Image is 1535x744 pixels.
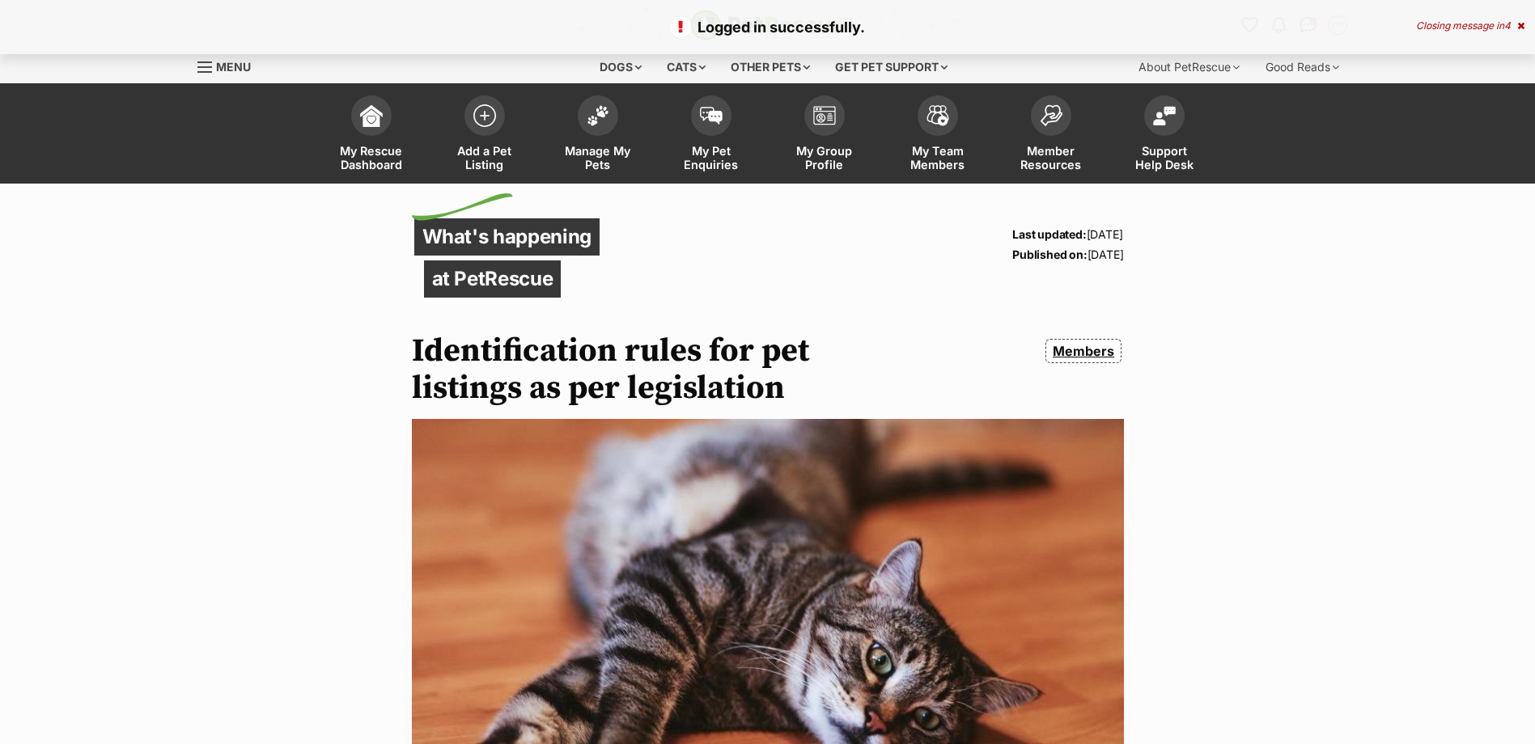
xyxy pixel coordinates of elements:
a: Add a Pet Listing [428,87,541,184]
img: team-members-icon-5396bd8760b3fe7c0b43da4ab00e1e3bb1a5d9ba89233759b79545d2d3fc5d0d.svg [927,105,949,126]
strong: Published on: [1012,247,1087,261]
p: [DATE] [1012,244,1123,264]
span: My Pet Enquiries [675,144,748,171]
span: My Rescue Dashboard [335,144,408,171]
div: Other pets [719,51,821,83]
strong: Last updated: [1012,227,1086,241]
h1: Identification rules for pet listings as per legislation [412,332,875,407]
a: My Pet Enquiries [655,87,768,184]
span: Menu [216,60,251,74]
a: Members [1045,339,1121,363]
p: at PetRescue [424,260,562,298]
span: Manage My Pets [562,144,634,171]
a: Support Help Desk [1108,87,1221,184]
img: help-desk-icon-fdf02630f3aa405de69fd3d07c3f3aa587a6932b1a1747fa1d2bba05be0121f9.svg [1153,106,1176,125]
span: Add a Pet Listing [448,144,521,171]
a: My Team Members [881,87,994,184]
a: My Rescue Dashboard [315,87,428,184]
div: Dogs [588,51,653,83]
img: pet-enquiries-icon-7e3ad2cf08bfb03b45e93fb7055b45f3efa6380592205ae92323e6603595dc1f.svg [700,107,723,125]
p: [DATE] [1012,224,1123,244]
a: My Group Profile [768,87,881,184]
span: My Team Members [901,144,974,171]
a: Member Resources [994,87,1108,184]
div: Good Reads [1254,51,1351,83]
div: About PetRescue [1127,51,1251,83]
img: add-pet-listing-icon-0afa8454b4691262ce3f59096e99ab1cd57d4a30225e0717b998d2c9b9846f56.svg [473,104,496,127]
img: member-resources-icon-8e73f808a243e03378d46382f2149f9095a855e16c252ad45f914b54edf8863c.svg [1040,104,1062,126]
p: What's happening [414,218,600,256]
a: Manage My Pets [541,87,655,184]
img: manage-my-pets-icon-02211641906a0b7f246fdf0571729dbe1e7629f14944591b6c1af311fb30b64b.svg [587,105,609,126]
span: My Group Profile [788,144,861,171]
div: Get pet support [824,51,959,83]
a: Menu [197,51,262,80]
div: Cats [655,51,717,83]
span: Member Resources [1015,144,1088,171]
img: dashboard-icon-eb2f2d2d3e046f16d808141f083e7271f6b2e854fb5c12c21221c1fb7104beca.svg [360,104,383,127]
span: Support Help Desk [1128,144,1201,171]
img: decorative flick [412,193,513,221]
img: group-profile-icon-3fa3cf56718a62981997c0bc7e787c4b2cf8bcc04b72c1350f741eb67cf2f40e.svg [813,106,836,125]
